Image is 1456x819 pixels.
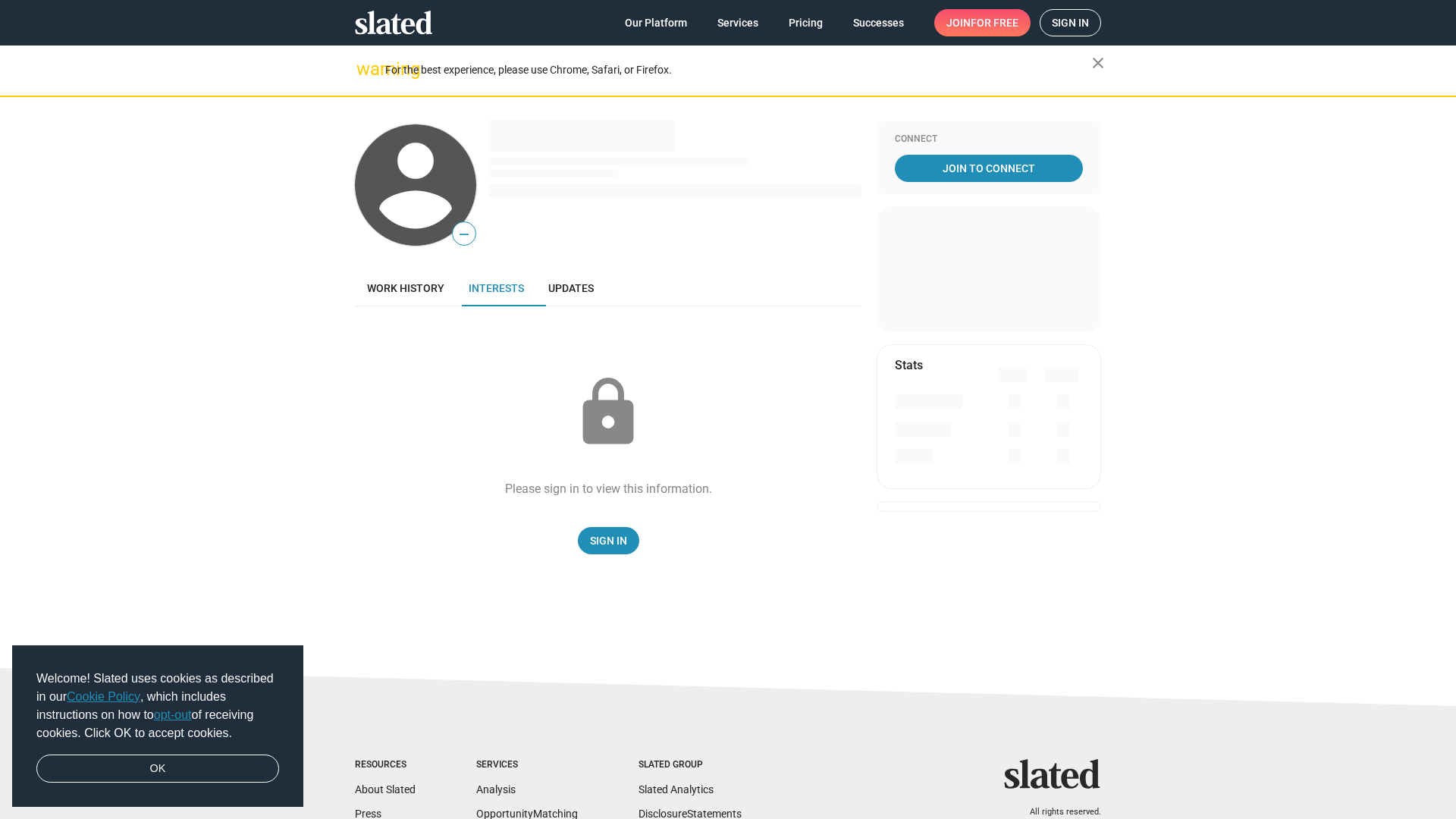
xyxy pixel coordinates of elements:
span: Join To Connect [898,155,1080,182]
span: Successes [853,9,904,36]
a: Cookie Policy [67,690,140,703]
span: — [453,224,475,244]
mat-icon: warning [356,60,375,78]
span: Services [717,9,758,36]
div: Slated Group [639,759,742,771]
span: Our Platform [625,9,687,36]
span: Interests [469,282,524,294]
a: Pricing [777,9,835,36]
a: Services [705,9,770,36]
span: Sign In [590,527,627,554]
span: Sign in [1052,10,1089,36]
a: dismiss cookie message [36,755,279,783]
div: Please sign in to view this information. [505,481,712,497]
span: Updates [548,282,594,294]
div: Resources [355,759,416,771]
a: Slated Analytics [639,783,714,795]
a: Sign In [578,527,639,554]
div: cookieconsent [12,645,303,808]
div: Services [476,759,578,771]
a: Joinfor free [934,9,1031,36]
a: Join To Connect [895,155,1083,182]
span: for free [971,9,1018,36]
a: Successes [841,9,916,36]
a: About Slated [355,783,416,795]
a: Our Platform [613,9,699,36]
mat-card-title: Stats [895,357,923,373]
span: Work history [367,282,444,294]
div: Connect [895,133,1083,146]
div: For the best experience, please use Chrome, Safari, or Firefox. [385,60,1092,80]
a: Work history [355,270,457,306]
a: Sign in [1040,9,1101,36]
span: Pricing [789,9,823,36]
span: Join [946,9,1018,36]
a: Interests [457,270,536,306]
a: Analysis [476,783,516,795]
mat-icon: close [1089,54,1107,72]
span: Welcome! Slated uses cookies as described in our , which includes instructions on how to of recei... [36,670,279,742]
a: opt-out [154,708,192,721]
mat-icon: lock [570,375,646,450]
a: Updates [536,270,606,306]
